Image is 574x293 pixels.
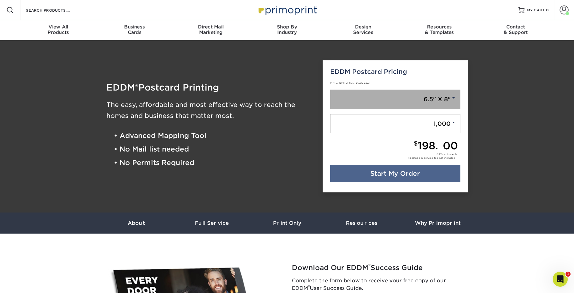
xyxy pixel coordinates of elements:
iframe: Intercom live chat [553,272,568,287]
h3: Print Only [249,220,325,226]
div: cents each (postage & service fee not included) [408,152,457,160]
small: 14PT or 16PT Full Color, Double Sided [330,82,369,84]
li: • No Permits Required [114,156,314,170]
a: Resources [325,213,400,234]
div: Cards [96,24,173,35]
a: Print Only [249,213,325,234]
sup: ® [368,263,371,269]
div: & Support [478,24,554,35]
a: View AllProducts [20,20,97,40]
span: Contact [478,24,554,30]
a: 1,000 [330,114,460,134]
a: Resources& Templates [401,20,478,40]
h3: Why Primoprint [400,220,475,226]
a: Start My Order [330,165,460,182]
h2: Download Our EDDM Success Guide [292,264,471,272]
div: Services [325,24,401,35]
li: • Advanced Mapping Tool [114,129,314,142]
span: Shop By [249,24,325,30]
span: View All [20,24,97,30]
span: Resources [401,24,478,30]
div: Products [20,24,97,35]
a: About [99,213,174,234]
a: Contact& Support [478,20,554,40]
a: Shop ByIndustry [249,20,325,40]
div: Industry [249,24,325,35]
span: ® [135,83,138,92]
li: • No Mail list needed [114,142,314,156]
a: Direct MailMarketing [173,20,249,40]
p: Complete the form below to receive your free copy of our EDDM User Success Guide. [292,277,471,292]
span: 0.20 [437,152,443,156]
h3: Full Service [174,220,249,226]
a: BusinessCards [96,20,173,40]
a: DesignServices [325,20,401,40]
a: Full Service [174,213,249,234]
h5: EDDM Postcard Pricing [330,68,460,75]
h1: EDDM Postcard Printing [106,83,314,92]
span: Design [325,24,401,30]
input: SEARCH PRODUCTS..... [25,6,87,14]
span: MY CART [527,8,545,13]
a: 6.5" X 8" [330,90,460,109]
div: Marketing [173,24,249,35]
h3: Resources [325,220,400,226]
span: 198.00 [418,140,458,152]
span: Direct Mail [173,24,249,30]
span: 1 [566,272,571,277]
sup: ® [308,284,310,289]
h3: About [99,220,174,226]
h3: The easy, affordable and most effective way to reach the homes and business that matter most. [106,99,314,121]
img: Primoprint [256,3,319,17]
div: & Templates [401,24,478,35]
a: Why Primoprint [400,213,475,234]
span: Business [96,24,173,30]
span: 0 [546,8,549,12]
small: $ [414,140,418,147]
